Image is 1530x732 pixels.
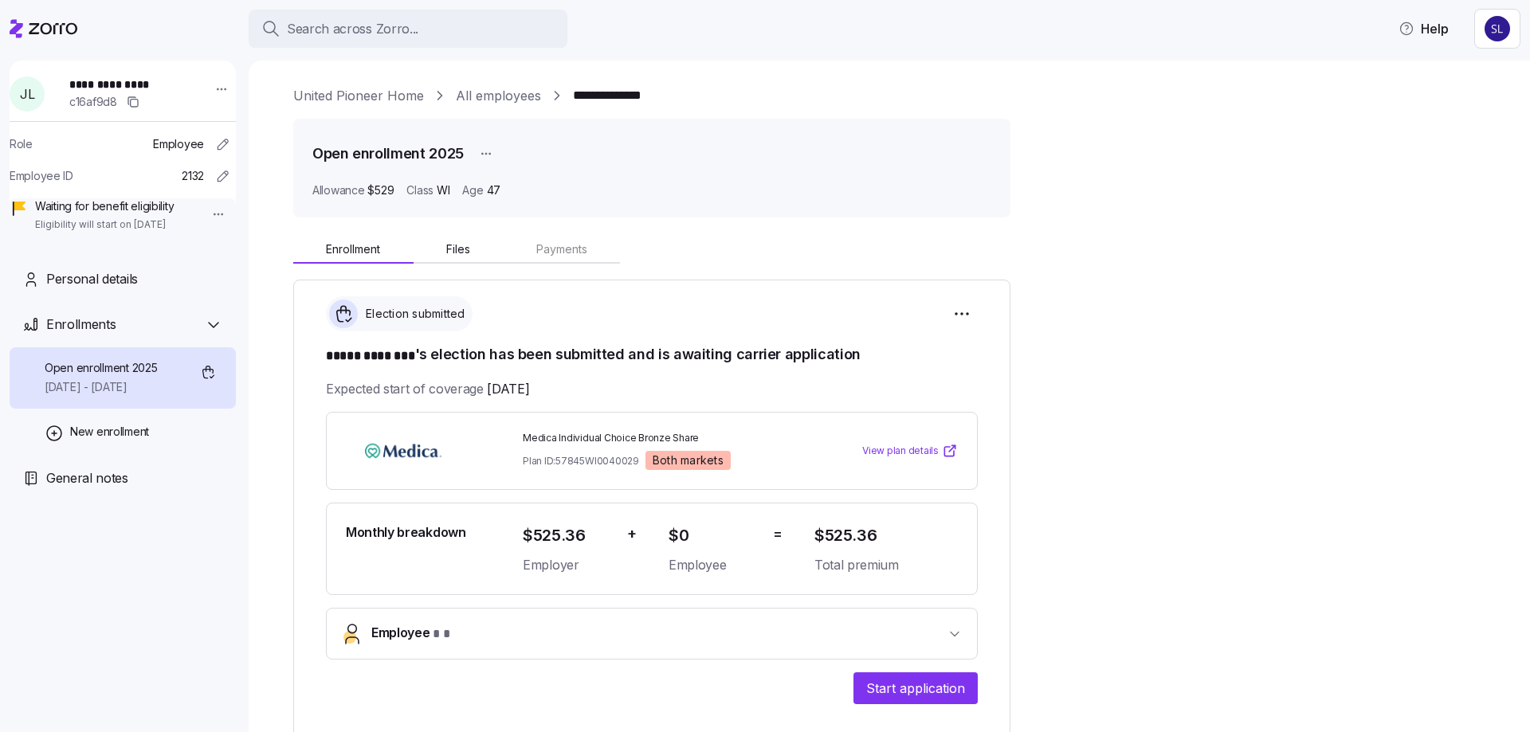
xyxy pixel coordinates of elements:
span: $529 [367,182,394,198]
h1: 's election has been submitted and is awaiting carrier application [326,344,978,366]
span: Age [462,182,483,198]
span: Personal details [46,269,138,289]
a: View plan details [862,443,958,459]
span: Eligibility will start on [DATE] [35,218,174,232]
span: 2132 [182,168,204,184]
span: Employee [153,136,204,152]
span: View plan details [862,444,939,459]
span: WI [437,182,449,198]
span: Employee [669,555,760,575]
span: Enrollment [326,244,380,255]
span: Plan ID: 57845WI0040029 [523,454,639,468]
span: Expected start of coverage [326,379,529,399]
h1: Open enrollment 2025 [312,143,464,163]
span: [DATE] - [DATE] [45,379,157,395]
span: Both markets [653,453,724,468]
span: = [773,523,783,546]
span: $525.36 [523,523,614,549]
span: J L [20,88,34,100]
span: $525.36 [814,523,958,549]
span: $0 [669,523,760,549]
button: Help [1386,13,1461,45]
span: Total premium [814,555,958,575]
span: Election submitted [361,306,465,322]
span: New enrollment [70,424,149,440]
span: Help [1399,19,1449,38]
span: Files [446,244,470,255]
button: Start application [853,672,978,704]
span: Payments [536,244,587,255]
span: Employee [371,623,450,644]
span: Search across Zorro... [287,19,418,39]
span: Start application [866,679,965,698]
span: Enrollments [46,315,116,335]
span: Employer [523,555,614,575]
span: Monthly breakdown [346,523,466,542]
span: c16af9d8 [69,94,117,110]
span: Role [10,136,33,152]
span: General notes [46,468,128,488]
span: Waiting for benefit eligibility [35,198,174,214]
a: All employees [456,86,541,106]
a: United Pioneer Home [293,86,424,106]
span: Medica Individual Choice Bronze Share [523,432,802,445]
span: Open enrollment 2025 [45,360,157,376]
button: Search across Zorro... [249,10,567,48]
span: Class [406,182,433,198]
span: Allowance [312,182,364,198]
img: Medica [346,433,461,469]
span: Employee ID [10,168,73,184]
button: Employee* * [327,609,977,659]
img: 9541d6806b9e2684641ca7bfe3afc45a [1485,16,1510,41]
span: 47 [487,182,500,198]
span: [DATE] [487,379,529,399]
span: + [627,523,637,546]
